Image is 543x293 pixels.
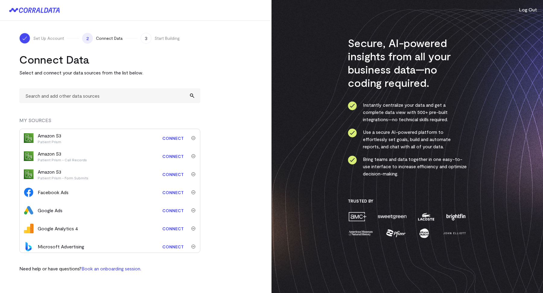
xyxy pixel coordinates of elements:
span: Start Building [154,35,180,41]
img: moon-juice-c312e729.png [418,228,430,238]
img: amnh-5afada46.png [348,228,374,238]
p: Patient Prism - Form Submits [38,175,88,180]
img: s3-704c6b6c.svg [24,151,33,161]
p: Select and connect your data sources from the list below. [19,69,200,76]
p: Need help or have questions? [19,265,141,272]
img: trash-40e54a27.svg [191,136,195,140]
img: trash-40e54a27.svg [191,154,195,158]
div: Microsoft Advertising [38,243,84,250]
span: 2 [82,33,93,44]
h3: Secure, AI-powered insights from all your business data—no coding required. [348,36,467,89]
img: trash-40e54a27.svg [191,190,195,194]
a: Connect [159,169,187,180]
img: ico-check-circle-4b19435c.svg [348,128,357,137]
img: brightfin-a251e171.png [445,211,467,222]
img: ico-check-circle-4b19435c.svg [348,156,357,165]
input: Search and add other data sources [19,88,200,103]
img: pfizer-e137f5fc.png [386,228,406,238]
p: Patient Prism [38,139,61,144]
li: Bring teams and data together in one easy-to-use interface to increase efficiency and optimize de... [348,156,467,177]
span: Connect Data [96,35,122,41]
img: lacoste-7a6b0538.png [417,211,435,222]
img: john-elliott-25751c40.png [442,228,467,238]
a: Connect [159,241,187,252]
img: amc-0b11a8f1.png [348,211,367,222]
h3: Trusted By [348,198,467,204]
img: trash-40e54a27.svg [191,226,195,231]
li: Use a secure AI-powered platform to effortlessly set goals, build and automate reports, and chat ... [348,128,467,150]
a: Book an onboarding session. [81,266,141,271]
img: ico-check-circle-4b19435c.svg [348,101,357,110]
img: sweetgreen-1d1fb32c.png [377,211,407,222]
img: trash-40e54a27.svg [191,244,195,249]
img: facebook_ads-56946ca1.svg [24,187,33,197]
img: bingads-f64eff47.svg [24,242,33,251]
div: Google Ads [38,207,62,214]
div: Facebook Ads [38,189,68,196]
img: s3-704c6b6c.svg [24,169,33,179]
a: Connect [159,133,187,144]
img: trash-40e54a27.svg [191,208,195,213]
img: trash-40e54a27.svg [191,172,195,176]
h2: Connect Data [19,53,200,66]
span: Set Up Account [33,35,64,41]
button: Log Out [519,6,537,13]
img: s3-704c6b6c.svg [24,133,33,143]
p: Patient Prism - Call Records [38,157,87,162]
img: google_ads-c8121f33.png [24,206,33,215]
li: Instantly centralize your data and get a complete data view with 500+ pre-built integrations—no t... [348,101,467,123]
a: Connect [159,205,187,216]
span: 3 [141,33,151,44]
div: Amazon S3 [38,150,87,162]
img: google_analytics_4-4ee20295.svg [24,224,33,233]
a: Connect [159,151,187,162]
a: Connect [159,187,187,198]
img: ico-check-white-5ff98cb1.svg [22,35,28,41]
div: Amazon S3 [38,132,61,144]
a: Connect [159,223,187,234]
div: Amazon S3 [38,168,88,180]
div: MY SOURCES [19,117,200,129]
div: Google Analytics 4 [38,225,78,232]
